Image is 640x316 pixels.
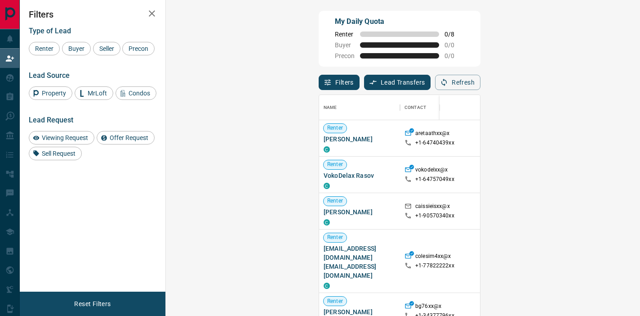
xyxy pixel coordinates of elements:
span: Precon [125,45,151,52]
p: +1- 64740439xx [415,139,454,147]
span: Seller [96,45,117,52]
div: Precon [122,42,155,55]
div: Renter [29,42,60,55]
span: MrLoft [84,90,110,97]
button: Lead Transfers [364,75,431,90]
p: +1- 64757049xx [415,176,454,183]
div: Seller [93,42,120,55]
h2: Filters [29,9,156,20]
div: Contact [404,95,426,120]
p: colesim4xx@x [415,253,451,262]
span: Offer Request [107,134,151,141]
div: Property [29,86,72,100]
div: Viewing Request [29,131,94,144]
span: Renter [324,197,347,205]
span: Renter [32,45,57,52]
div: Name [319,95,400,120]
span: VokoDelax Rasov [324,171,396,180]
div: Contact [400,95,472,120]
span: Buyer [65,45,88,52]
p: bg76xx@x [415,302,441,312]
div: condos.ca [324,219,330,226]
span: Lead Request [29,116,73,124]
div: MrLoft [75,86,113,100]
button: Reset Filters [68,296,116,311]
span: Lead Source [29,71,70,80]
span: Renter [324,234,347,241]
div: Name [324,95,337,120]
span: 0 / 8 [444,31,464,38]
span: Property [39,90,69,97]
span: Renter [324,298,347,305]
span: Renter [324,124,347,132]
div: Condos [116,86,156,100]
span: 0 / 0 [444,52,464,59]
span: Type of Lead [29,27,71,35]
div: condos.ca [324,183,330,189]
span: Condos [125,90,153,97]
span: Sell Request [39,150,79,157]
p: vokodelxx@x [415,166,448,176]
button: Filters [319,75,360,90]
div: Sell Request [29,147,82,160]
p: aretaathxx@x [415,130,450,139]
span: Renter [324,161,347,168]
div: Offer Request [97,131,155,144]
span: [PERSON_NAME] [324,208,396,217]
div: condos.ca [324,146,330,153]
div: condos.ca [324,283,330,289]
span: Viewing Request [39,134,91,141]
span: Renter [335,31,355,38]
span: Precon [335,52,355,59]
span: [PERSON_NAME] [324,135,396,144]
button: Refresh [435,75,480,90]
p: My Daily Quota [335,16,464,27]
span: 0 / 0 [444,41,464,49]
span: Buyer [335,41,355,49]
p: +1- 77822222xx [415,262,454,270]
p: caissieisxx@x [415,203,450,212]
span: [EMAIL_ADDRESS][DOMAIN_NAME] [EMAIL_ADDRESS][DOMAIN_NAME] [324,244,396,280]
div: Buyer [62,42,91,55]
p: +1- 90570340xx [415,212,454,220]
